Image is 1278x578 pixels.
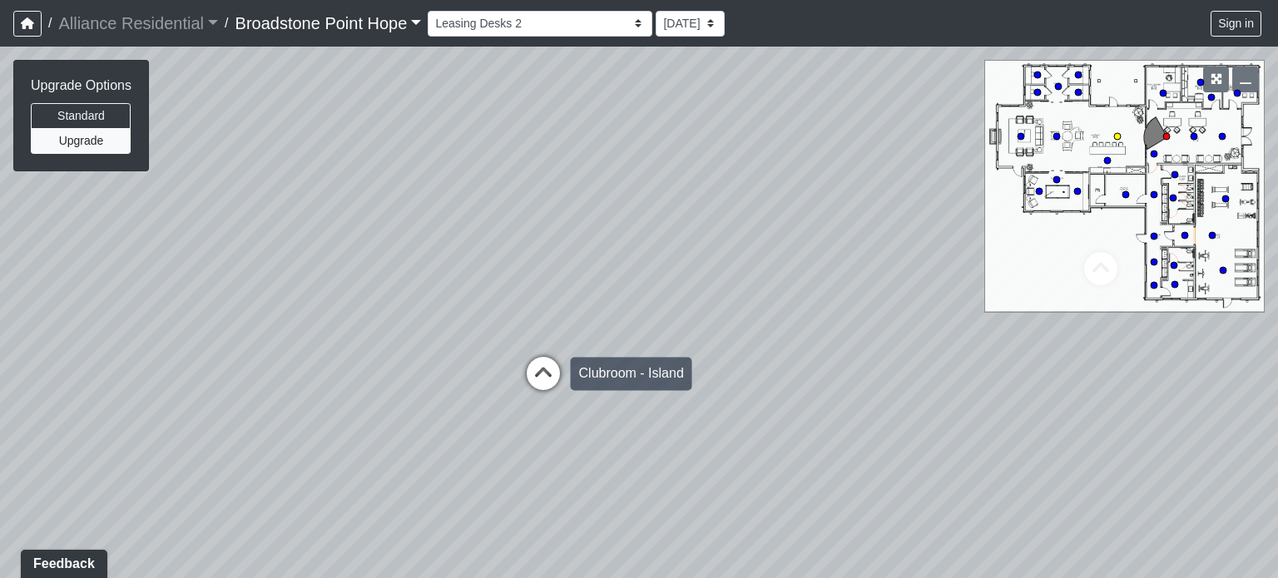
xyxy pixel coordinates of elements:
[235,7,422,40] a: Broadstone Point Hope
[31,77,131,93] h6: Upgrade Options
[12,545,111,578] iframe: Ybug feedback widget
[31,128,131,154] button: Upgrade
[1211,11,1261,37] button: Sign in
[58,7,218,40] a: Alliance Residential
[31,103,131,129] button: Standard
[218,7,235,40] span: /
[571,357,692,390] div: Clubroom - Island
[42,7,58,40] span: /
